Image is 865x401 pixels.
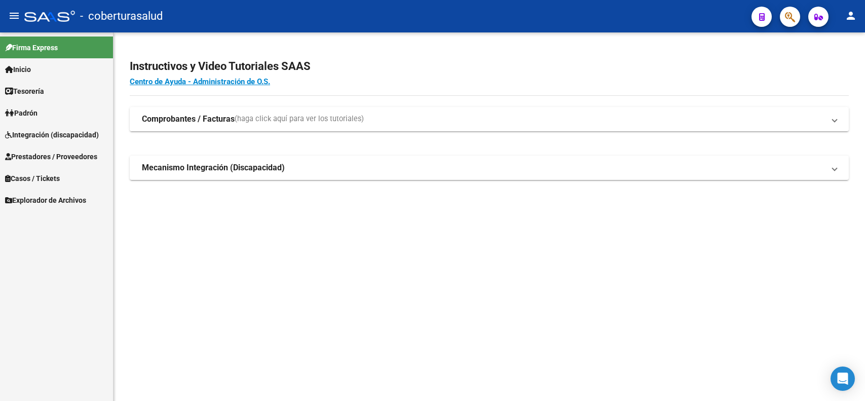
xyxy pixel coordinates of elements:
[142,162,285,173] strong: Mecanismo Integración (Discapacidad)
[130,156,849,180] mat-expansion-panel-header: Mecanismo Integración (Discapacidad)
[5,86,44,97] span: Tesorería
[142,114,235,125] strong: Comprobantes / Facturas
[5,151,97,162] span: Prestadores / Proveedores
[5,173,60,184] span: Casos / Tickets
[5,42,58,53] span: Firma Express
[130,77,270,86] a: Centro de Ayuda - Administración de O.S.
[5,195,86,206] span: Explorador de Archivos
[845,10,857,22] mat-icon: person
[5,64,31,75] span: Inicio
[5,129,99,140] span: Integración (discapacidad)
[130,57,849,76] h2: Instructivos y Video Tutoriales SAAS
[5,107,37,119] span: Padrón
[130,107,849,131] mat-expansion-panel-header: Comprobantes / Facturas(haga click aquí para ver los tutoriales)
[831,367,855,391] div: Open Intercom Messenger
[235,114,364,125] span: (haga click aquí para ver los tutoriales)
[8,10,20,22] mat-icon: menu
[80,5,163,27] span: - coberturasalud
